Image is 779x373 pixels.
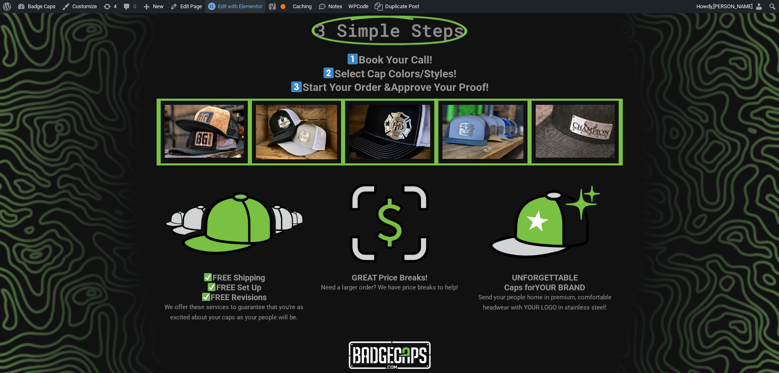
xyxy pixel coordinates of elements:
b: GREAT Price Breaks! [352,273,427,283]
span: [PERSON_NAME] [713,3,752,9]
b: Book Your Call! [347,54,433,66]
strong: YOUR BRAND [535,283,585,292]
span: We offer these services to guarantee that you’re as excited about your caps as your people will be. [164,303,303,321]
span: 3 Simple Steps [315,20,464,41]
strong: FREE Set Up [207,283,261,292]
img: ✅ [208,283,216,291]
img: Badge Caps horizontal Logo with green accent [349,341,431,369]
span: Last Name [225,1,251,7]
img: ✅ [202,293,210,301]
span: Your Best Email [225,34,263,41]
b: Select Cap Colors/Styles! [334,68,456,80]
span: State [225,68,237,74]
input: Request Info! [182,149,268,170]
b: Approve Your Proof! [391,81,489,93]
img: brushed stainless steel closeup of Faught Fire Department logo laser cut into metal badge [349,105,430,159]
span: Need a larger order? We have price breaks to help! [321,284,458,291]
b: Start Your Order & [290,81,391,93]
strong: FREE Shipping [203,273,265,283]
img: ✅ [204,273,212,281]
strong: FREE Revisions [202,292,267,302]
img: 1️⃣ [348,54,358,64]
strong: UNFORGETTABLE [512,273,578,283]
div: OK [281,4,285,9]
span: Send your people home in premium, comfortable headwear with YOUR LOGO in stainless steel! [478,294,611,311]
img: 3️⃣ [291,81,302,92]
img: 2️⃣ [323,68,334,78]
span: Edit with Elementor [218,3,262,9]
strong: Caps for [504,283,535,292]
